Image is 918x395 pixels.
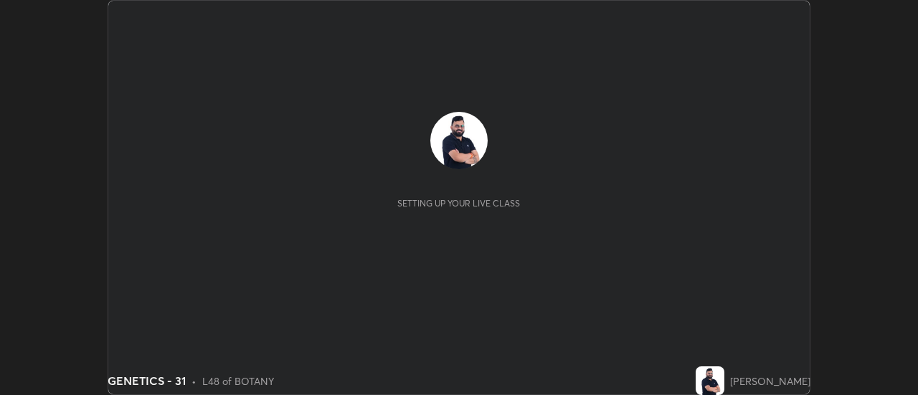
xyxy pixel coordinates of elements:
[696,366,724,395] img: d98aa69fbffa4e468a8ec30e0ca3030a.jpg
[108,372,186,389] div: GENETICS - 31
[730,373,810,389] div: [PERSON_NAME]
[397,198,520,209] div: Setting up your live class
[191,373,197,389] div: •
[430,112,488,169] img: d98aa69fbffa4e468a8ec30e0ca3030a.jpg
[202,373,274,389] div: L48 of BOTANY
